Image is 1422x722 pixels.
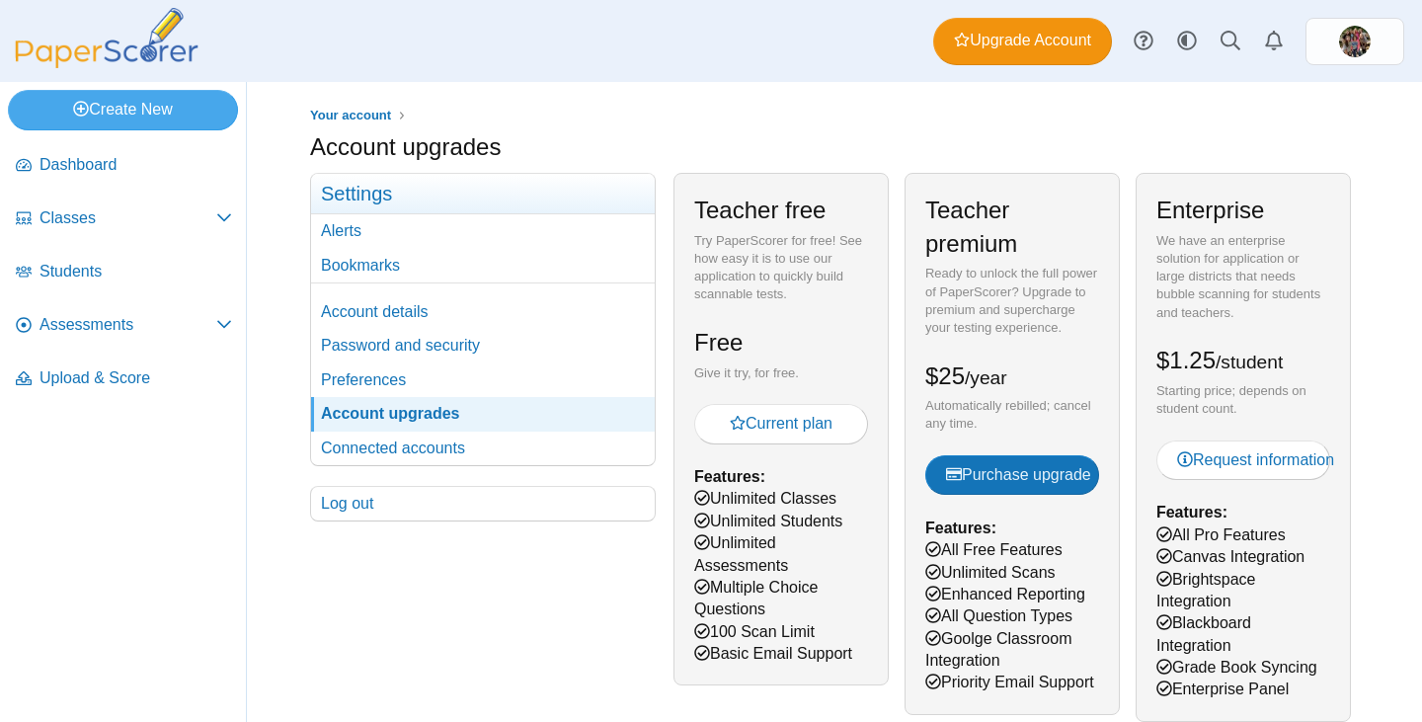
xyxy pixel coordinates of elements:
[39,261,232,282] span: Students
[8,302,240,350] a: Assessments
[8,54,205,71] a: PaperScorer
[311,397,655,431] a: Account upgrades
[730,415,832,432] span: Current plan
[8,142,240,190] a: Dashboard
[925,265,1099,337] div: Ready to unlock the full power of PaperScorer? Upgrade to premium and supercharge your testing ex...
[8,90,238,129] a: Create New
[925,194,1099,260] h2: Teacher premium
[1339,26,1371,57] img: ps.ZGjZAUrt273eHv6v
[8,8,205,68] img: PaperScorer
[1156,232,1330,322] div: We have an enterprise solution for application or large districts that needs bubble scanning for ...
[310,130,501,164] h1: Account upgrades
[954,30,1091,51] span: Upgrade Account
[933,18,1112,65] a: Upgrade Account
[311,214,655,248] a: Alerts
[311,329,655,362] a: Password and security
[925,520,996,536] b: Features:
[1156,441,1330,480] a: Request information
[1136,173,1351,722] div: All Pro Features Canvas Integration Brightspace Integration Blackboard Integration Grade Book Syn...
[1156,194,1264,227] h2: Enterprise
[1156,382,1330,418] div: Starting price; depends on student count.
[925,455,1099,495] button: Purchase upgrade
[305,104,396,128] a: Your account
[311,432,655,465] a: Connected accounts
[39,154,232,176] span: Dashboard
[925,362,1007,389] span: $25
[1305,18,1404,65] a: ps.ZGjZAUrt273eHv6v
[8,249,240,296] a: Students
[905,173,1120,715] div: All Free Features Unlimited Scans Enhanced Reporting All Question Types Goolge Classroom Integrat...
[310,108,391,122] span: Your account
[311,295,655,329] a: Account details
[1339,26,1371,57] span: Kerry Swicegood
[8,196,240,243] a: Classes
[39,207,216,229] span: Classes
[39,314,216,336] span: Assessments
[311,363,655,397] a: Preferences
[1216,352,1283,372] small: /student
[673,173,889,685] div: Unlimited Classes Unlimited Students Unlimited Assessments Multiple Choice Questions 100 Scan Lim...
[311,249,655,282] a: Bookmarks
[694,232,868,304] div: Try PaperScorer for free! See how easy it is to use our application to quickly build scannable te...
[925,397,1099,433] div: Automatically rebilled; cancel any time.
[694,326,743,360] h2: Free
[1156,504,1227,521] b: Features:
[694,194,826,227] h2: Teacher free
[1177,451,1334,468] span: Request information
[694,364,868,382] div: Give it try, for free.
[39,367,232,389] span: Upload & Score
[1252,20,1296,63] a: Alerts
[311,487,655,521] a: Log out
[694,468,765,485] b: Features:
[8,356,240,403] a: Upload & Score
[1156,344,1283,377] h2: $1.25
[311,174,655,214] h3: Settings
[965,367,1007,388] small: /year
[946,466,1091,483] span: Purchase upgrade
[694,404,868,443] button: Current plan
